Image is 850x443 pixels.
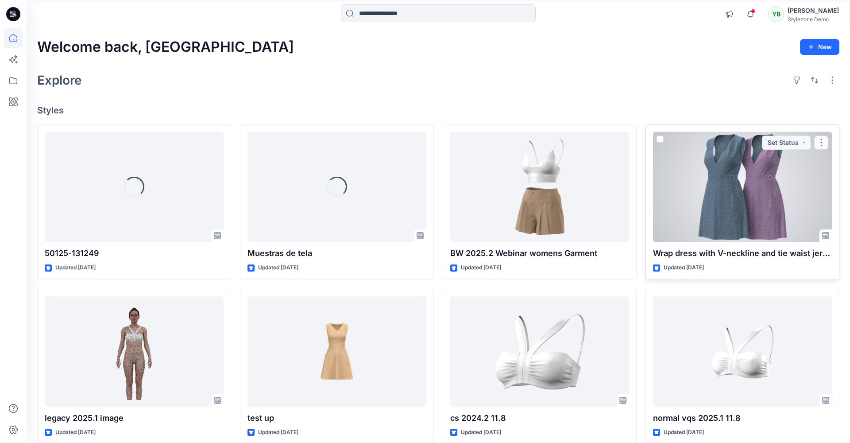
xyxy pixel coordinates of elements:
[653,247,832,260] p: Wrap dress with V-neckline and tie waist jersey 2 colorways
[450,296,629,407] a: cs 2024.2 11.8
[450,247,629,260] p: BW 2025.2 Webinar womens Garment
[653,132,832,242] a: Wrap dress with V-neckline and tie waist jersey 2 colorways
[45,247,224,260] p: 50125-131249
[55,428,96,437] p: Updated [DATE]
[450,412,629,424] p: cs 2024.2 11.8
[247,247,426,260] p: Muestras de tela
[653,296,832,407] a: normal vqs 2025.1 11.8
[45,412,224,424] p: legacy 2025.1 image
[768,6,784,22] div: YB
[461,263,501,272] p: Updated [DATE]
[450,132,629,242] a: BW 2025.2 Webinar womens Garment
[461,428,501,437] p: Updated [DATE]
[800,39,839,55] button: New
[258,428,298,437] p: Updated [DATE]
[788,16,839,23] div: Stylezone Demo
[664,428,704,437] p: Updated [DATE]
[788,5,839,16] div: [PERSON_NAME]
[664,263,704,272] p: Updated [DATE]
[37,39,294,55] h2: Welcome back, [GEOGRAPHIC_DATA]
[37,73,82,87] h2: Explore
[247,296,426,407] a: test up
[45,296,224,407] a: legacy 2025.1 image
[653,412,832,424] p: normal vqs 2025.1 11.8
[37,105,839,116] h4: Styles
[55,263,96,272] p: Updated [DATE]
[258,263,298,272] p: Updated [DATE]
[247,412,426,424] p: test up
